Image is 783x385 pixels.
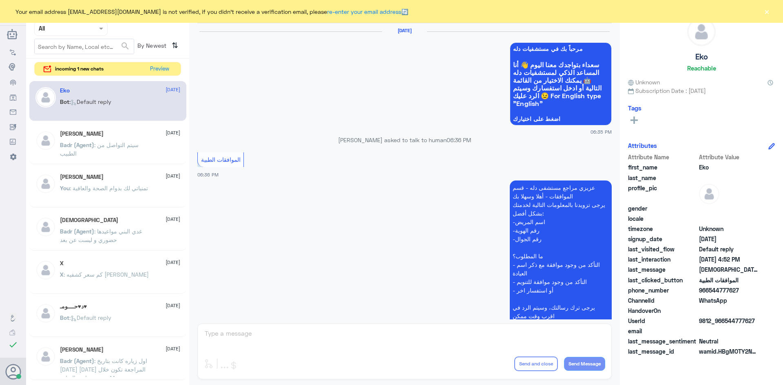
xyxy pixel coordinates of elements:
[628,347,697,356] span: last_message_id
[514,356,558,371] button: Send and close
[628,255,697,264] span: last_interaction
[699,224,758,233] span: Unknown
[69,314,111,321] span: : Default reply
[60,217,118,224] h5: سبحان الله
[69,98,111,105] span: : Default reply
[699,235,758,243] span: 2025-08-04T15:35:52.317Z
[166,129,180,136] span: [DATE]
[763,7,771,15] button: ×
[60,271,64,278] span: X
[699,214,758,223] span: null
[699,296,758,305] span: 2
[60,185,70,191] span: You
[628,296,697,305] span: ChannelId
[699,286,758,295] span: 966544777627
[166,86,180,93] span: [DATE]
[35,346,56,367] img: defaultAdmin.png
[60,87,70,94] h5: Eko
[699,163,758,172] span: Eko
[197,136,612,144] p: [PERSON_NAME] asked to talk to human
[35,39,134,54] input: Search by Name, Local etc…
[699,265,758,274] span: الله يعافيك أنا عند الاستشاري أحند الزبيدي وقدم طلب لعلاج طبيعي يوم الاحد وانرفض ورجعت المستشفى ع...
[699,337,758,345] span: 0
[172,39,178,52] i: ⇅
[60,98,69,105] span: Bot
[35,130,56,151] img: defaultAdmin.png
[628,142,657,149] h6: Attributes
[35,303,56,323] img: defaultAdmin.png
[15,7,408,16] span: Your email address [EMAIL_ADDRESS][DOMAIN_NAME] is not verified, if you didn't receive a verifica...
[628,317,697,325] span: UserId
[146,62,173,76] button: Preview
[628,163,697,172] span: first_name
[513,46,608,52] span: مرحباً بك في مستشفيات دله
[628,327,697,335] span: email
[60,174,104,180] h5: Mohammed ALRASHED
[166,216,180,223] span: [DATE]
[628,204,697,213] span: gender
[628,235,697,243] span: signup_date
[513,61,608,107] span: سعداء بتواجدك معنا اليوم 👋 أنا المساعد الذكي لمستشفيات دله 🤖 يمكنك الاختيار من القائمة التالية أو...
[60,228,142,243] span: : غدي البني مواعيدها حضوري و ليست عن بعد
[699,327,758,335] span: null
[60,130,104,137] h5: Anas
[628,153,697,161] span: Attribute Name
[120,40,130,53] button: search
[35,260,56,280] img: defaultAdmin.png
[60,141,94,148] span: Badr (Agent)
[60,303,87,310] h5: د♥حــــومـ♥
[60,346,104,353] h5: ابو سلمان
[628,184,697,202] span: profile_pic
[447,136,471,143] span: 06:36 PM
[510,180,612,340] p: 4/8/2025, 6:36 PM
[64,271,149,278] span: : كم سعر كشفيه [PERSON_NAME]
[628,306,697,315] span: HandoverOn
[60,357,147,381] span: : اول زياره كانت بتاريخ [DATE] [DATE] المراجعة تكون خلال 14 يوم من تاريخ الزيارة
[35,174,56,194] img: defaultAdmin.png
[166,172,180,180] span: [DATE]
[70,185,148,191] span: : تمنياتي لك بدوام الصحة والعافية
[699,255,758,264] span: 2025-08-06T13:52:03.523Z
[687,64,716,72] h6: Reachable
[699,276,758,284] span: الموافقات الطبية
[564,357,605,371] button: Send Message
[699,347,758,356] span: wamid.HBgMOTY2NTQ0Nzc3NjI3FQIAEhgUM0E0RTQ3RjAyNENDRkE5NUI2N0EA
[201,156,241,163] span: الموافقات الطبية
[166,259,180,266] span: [DATE]
[688,18,715,46] img: defaultAdmin.png
[628,104,641,112] h6: Tags
[60,357,94,364] span: Badr (Agent)
[628,265,697,274] span: last_message
[327,8,401,15] a: re-enter your email address
[628,174,697,182] span: last_name
[695,52,708,62] h5: Eko
[166,345,180,352] span: [DATE]
[699,317,758,325] span: 9812_966544777627
[699,245,758,253] span: Default reply
[35,87,56,108] img: defaultAdmin.png
[591,128,612,135] span: 06:35 PM
[35,217,56,237] img: defaultAdmin.png
[134,39,168,55] span: By Newest
[5,364,21,379] button: Avatar
[55,65,104,73] span: incoming 1 new chats
[120,41,130,51] span: search
[699,153,758,161] span: Attribute Value
[699,204,758,213] span: null
[197,172,219,177] span: 06:36 PM
[628,224,697,233] span: timezone
[628,286,697,295] span: phone_number
[60,228,94,235] span: Badr (Agent)
[8,340,18,350] i: check
[628,78,660,86] span: Unknown
[60,260,64,267] h5: X
[628,214,697,223] span: locale
[628,276,697,284] span: last_clicked_button
[166,302,180,309] span: [DATE]
[628,86,775,95] span: Subscription Date : [DATE]
[628,337,697,345] span: last_message_sentiment
[699,184,719,204] img: defaultAdmin.png
[699,306,758,315] span: null
[60,314,69,321] span: Bot
[60,141,139,157] span: : سيتم التواصل من الطبيب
